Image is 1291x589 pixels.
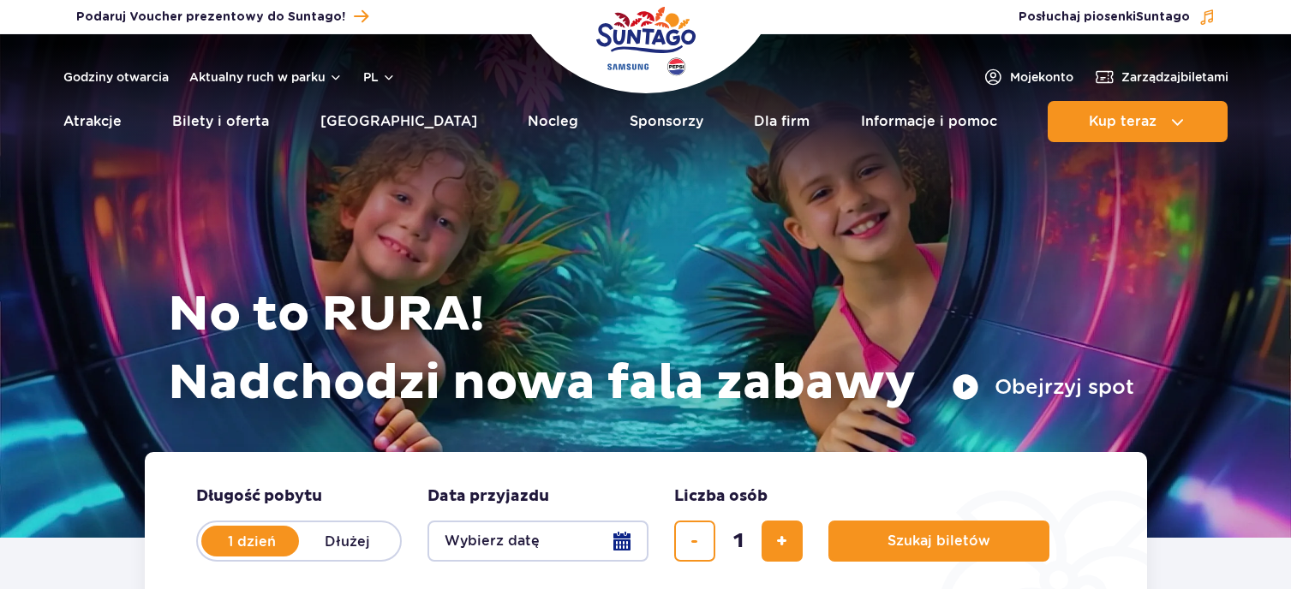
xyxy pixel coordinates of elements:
[762,521,803,562] button: dodaj bilet
[427,521,648,562] button: Wybierz datę
[1136,11,1190,23] span: Suntago
[828,521,1049,562] button: Szukaj biletów
[196,486,322,507] span: Długość pobytu
[888,533,990,549] span: Szukaj biletów
[718,521,759,562] input: liczba biletów
[63,101,122,142] a: Atrakcje
[172,101,269,142] a: Bilety i oferta
[528,101,578,142] a: Nocleg
[674,521,715,562] button: usuń bilet
[76,5,368,28] a: Podaruj Voucher prezentowy do Suntago!
[630,101,703,142] a: Sponsorzy
[952,373,1134,401] button: Obejrzyj spot
[1010,68,1073,86] span: Moje konto
[299,523,397,559] label: Dłużej
[363,68,396,86] button: pl
[1019,9,1216,26] button: Posłuchaj piosenkiSuntago
[861,101,997,142] a: Informacje i pomoc
[1019,9,1190,26] span: Posłuchaj piosenki
[168,281,1134,418] h1: No to RURA! Nadchodzi nowa fala zabawy
[1094,67,1228,87] a: Zarządzajbiletami
[1048,101,1228,142] button: Kup teraz
[189,70,343,84] button: Aktualny ruch w parku
[76,9,345,26] span: Podaruj Voucher prezentowy do Suntago!
[983,67,1073,87] a: Mojekonto
[1089,114,1157,129] span: Kup teraz
[63,68,169,86] a: Godziny otwarcia
[754,101,810,142] a: Dla firm
[320,101,477,142] a: [GEOGRAPHIC_DATA]
[427,486,549,507] span: Data przyjazdu
[203,523,301,559] label: 1 dzień
[1121,68,1228,86] span: Zarządzaj biletami
[674,486,768,507] span: Liczba osób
